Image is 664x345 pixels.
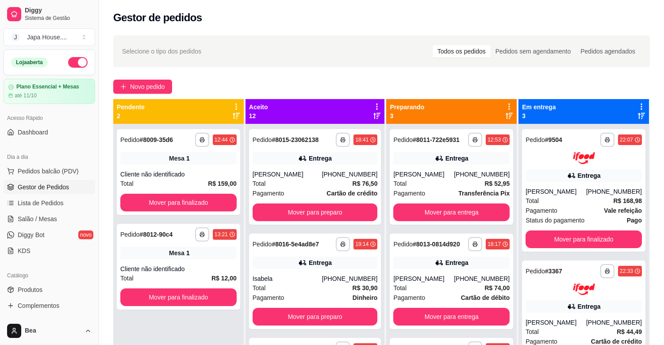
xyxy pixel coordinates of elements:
span: Pedido [120,136,140,143]
span: Selecione o tipo dos pedidos [122,46,201,56]
strong: Cartão de débito [461,294,510,301]
div: 13:21 [215,231,228,238]
button: Mover para finalizado [526,230,642,248]
article: até 11/10 [15,92,37,99]
span: Total [120,273,134,283]
span: Salão / Mesas [18,215,57,223]
button: Alterar Status [68,57,88,68]
strong: # 3367 [545,268,562,275]
div: 19:14 [355,241,368,248]
div: [PHONE_NUMBER] [586,318,642,327]
h2: Gestor de pedidos [113,11,202,25]
span: Diggy [25,7,92,15]
strong: R$ 12,00 [211,275,237,282]
p: Aceito [249,103,268,111]
span: Produtos [18,285,42,294]
p: Em entrega [522,103,556,111]
div: Cliente não identificado [120,170,237,179]
div: Acesso Rápido [4,111,95,125]
span: Pedido [120,231,140,238]
span: J [11,33,20,42]
div: [PHONE_NUMBER] [586,187,642,196]
div: [PERSON_NAME] [526,318,586,327]
div: Entrega [309,258,332,267]
p: 12 [249,111,268,120]
span: Mesa [169,154,184,163]
strong: # 8009-35d6 [140,136,173,143]
button: Bea [4,320,95,341]
div: 1 [186,249,190,257]
div: [PERSON_NAME] [253,170,322,179]
div: Entrega [578,302,601,311]
strong: R$ 30,90 [353,284,378,291]
span: Pedido [526,268,545,275]
span: Total [253,283,266,293]
p: 2 [117,111,145,120]
span: Lista de Pedidos [18,199,64,207]
div: [PHONE_NUMBER] [322,274,377,283]
span: Pagamento [253,188,284,198]
span: Sistema de Gestão [25,15,92,22]
a: Complementos [4,299,95,313]
span: Total [253,179,266,188]
div: [PHONE_NUMBER] [454,274,510,283]
button: Mover para entrega [393,203,510,221]
div: Isabela [253,274,322,283]
a: Produtos [4,283,95,297]
span: Pedido [253,136,272,143]
a: KDS [4,244,95,258]
strong: # 8011-722e5931 [413,136,460,143]
strong: R$ 76,50 [353,180,378,187]
strong: # 9504 [545,136,562,143]
strong: # 8016-5e4ad8e7 [272,241,319,248]
article: Plano Essencial + Mesas [16,84,79,90]
span: Diggy Bot [18,230,45,239]
button: Novo pedido [113,80,172,94]
p: Pendente [117,103,145,111]
span: Dashboard [18,128,48,137]
strong: # 8013-0814d920 [413,241,460,248]
span: KDS [18,246,31,255]
div: Entrega [445,258,468,267]
button: Mover para preparo [253,308,378,326]
span: Pedido [393,136,413,143]
button: Select a team [4,28,95,46]
button: Mover para preparo [253,203,378,221]
div: [PHONE_NUMBER] [454,170,510,179]
span: Complementos [18,301,59,310]
div: [PHONE_NUMBER] [322,170,377,179]
strong: Dinheiro [353,294,378,301]
div: Dia a dia [4,150,95,164]
span: Pedido [526,136,545,143]
div: 22:07 [620,136,633,143]
p: 3 [390,111,424,120]
div: Entrega [445,154,468,163]
a: DiggySistema de Gestão [4,4,95,25]
span: plus [120,84,127,90]
div: 12:53 [487,136,501,143]
strong: R$ 44,49 [617,328,642,335]
a: Gestor de Pedidos [4,180,95,194]
div: 18:17 [487,241,501,248]
span: Pedidos balcão (PDV) [18,167,79,176]
span: Pedido [393,241,413,248]
span: Total [526,196,539,206]
button: Pedidos balcão (PDV) [4,164,95,178]
strong: # 8015-23062138 [272,136,319,143]
div: Pedidos sem agendamento [491,45,576,57]
p: 3 [522,111,556,120]
strong: R$ 74,00 [484,284,510,291]
div: 12:44 [215,136,228,143]
div: [PERSON_NAME] [393,274,454,283]
span: Total [526,327,539,337]
span: Bea [25,327,81,335]
span: Novo pedido [130,82,165,92]
div: Pedidos agendados [576,45,640,57]
strong: Vale refeição [604,207,642,214]
img: ifood [573,152,595,164]
button: Mover para finalizado [120,288,237,306]
span: Status do pagamento [526,215,584,225]
p: Preparando [390,103,424,111]
span: Pagamento [393,188,425,198]
div: Cliente não identificado [120,264,237,273]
